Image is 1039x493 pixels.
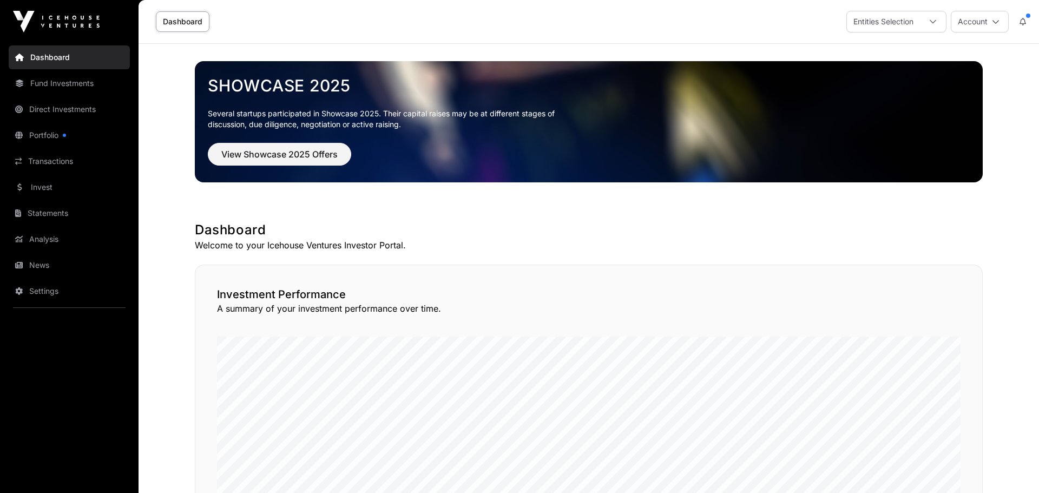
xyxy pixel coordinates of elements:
a: News [9,253,130,277]
a: Dashboard [9,45,130,69]
a: Dashboard [156,11,209,32]
a: Statements [9,201,130,225]
img: Icehouse Ventures Logo [13,11,100,32]
a: Transactions [9,149,130,173]
span: View Showcase 2025 Offers [221,148,338,161]
a: View Showcase 2025 Offers [208,154,351,165]
h2: Investment Performance [217,287,961,302]
a: Fund Investments [9,71,130,95]
a: Portfolio [9,123,130,147]
a: Invest [9,175,130,199]
a: Settings [9,279,130,303]
p: A summary of your investment performance over time. [217,302,961,315]
h1: Dashboard [195,221,983,239]
button: Account [951,11,1009,32]
a: Direct Investments [9,97,130,121]
a: Analysis [9,227,130,251]
a: Showcase 2025 [208,76,970,95]
button: View Showcase 2025 Offers [208,143,351,166]
p: Welcome to your Icehouse Ventures Investor Portal. [195,239,983,252]
img: Showcase 2025 [195,61,983,182]
div: Entities Selection [847,11,920,32]
p: Several startups participated in Showcase 2025. Their capital raises may be at different stages o... [208,108,571,130]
